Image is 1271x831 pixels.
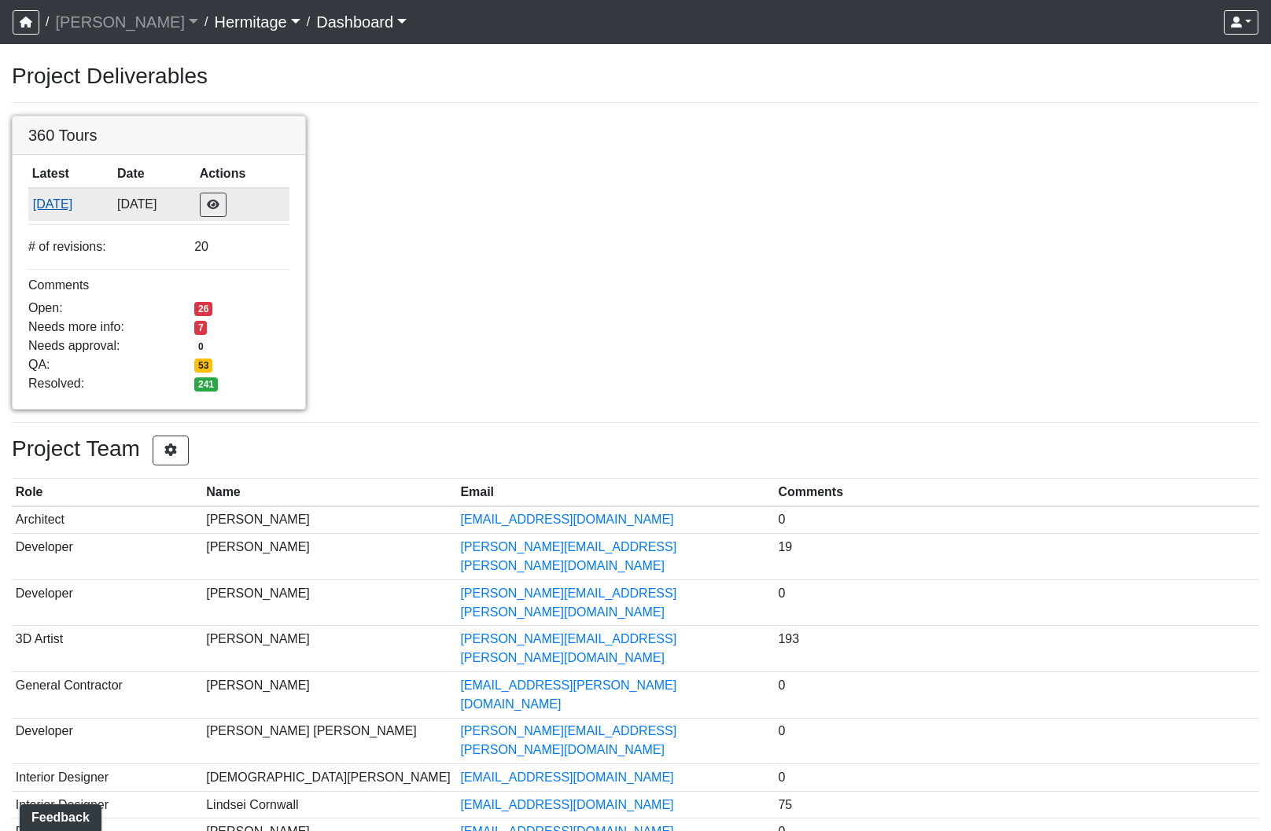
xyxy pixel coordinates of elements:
[32,194,110,215] button: [DATE]
[198,6,214,38] span: /
[300,6,316,38] span: /
[12,534,202,580] td: Developer
[460,798,673,811] a: [EMAIL_ADDRESS][DOMAIN_NAME]
[12,436,1259,465] h3: Project Team
[460,586,676,619] a: [PERSON_NAME][EMAIL_ADDRESS][PERSON_NAME][DOMAIN_NAME]
[775,718,1259,764] td: 0
[202,718,456,764] td: [PERSON_NAME] [PERSON_NAME]
[460,513,673,526] a: [EMAIL_ADDRESS][DOMAIN_NAME]
[12,800,105,831] iframe: Ybug feedback widget
[12,626,202,672] td: 3D Artist
[202,479,456,506] th: Name
[202,579,456,626] td: [PERSON_NAME]
[55,6,198,38] a: [PERSON_NAME]
[775,534,1259,580] td: 19
[775,671,1259,718] td: 0
[214,6,300,38] a: Hermitage
[775,791,1259,818] td: 75
[460,724,676,756] a: [PERSON_NAME][EMAIL_ADDRESS][PERSON_NAME][DOMAIN_NAME]
[202,764,456,792] td: [DEMOGRAPHIC_DATA][PERSON_NAME]
[12,671,202,718] td: General Contractor
[202,534,456,580] td: [PERSON_NAME]
[202,791,456,818] td: Lindsei Cornwall
[775,626,1259,672] td: 193
[12,579,202,626] td: Developer
[775,479,1259,506] th: Comments
[775,764,1259,792] td: 0
[202,671,456,718] td: [PERSON_NAME]
[460,632,676,664] a: [PERSON_NAME][EMAIL_ADDRESS][PERSON_NAME][DOMAIN_NAME]
[12,63,1259,90] h3: Project Deliverables
[460,540,676,572] a: [PERSON_NAME][EMAIL_ADDRESS][PERSON_NAME][DOMAIN_NAME]
[12,718,202,764] td: Developer
[12,791,202,818] td: Interior Designer
[775,579,1259,626] td: 0
[316,6,407,38] a: Dashboard
[460,770,673,784] a: [EMAIL_ADDRESS][DOMAIN_NAME]
[202,626,456,672] td: [PERSON_NAME]
[202,506,456,534] td: [PERSON_NAME]
[775,506,1259,534] td: 0
[12,764,202,792] td: Interior Designer
[460,678,676,711] a: [EMAIL_ADDRESS][PERSON_NAME][DOMAIN_NAME]
[28,188,113,221] td: rPEPz2qPq6xi75BbTbo4SG
[12,479,202,506] th: Role
[39,6,55,38] span: /
[457,479,775,506] th: Email
[12,506,202,534] td: Architect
